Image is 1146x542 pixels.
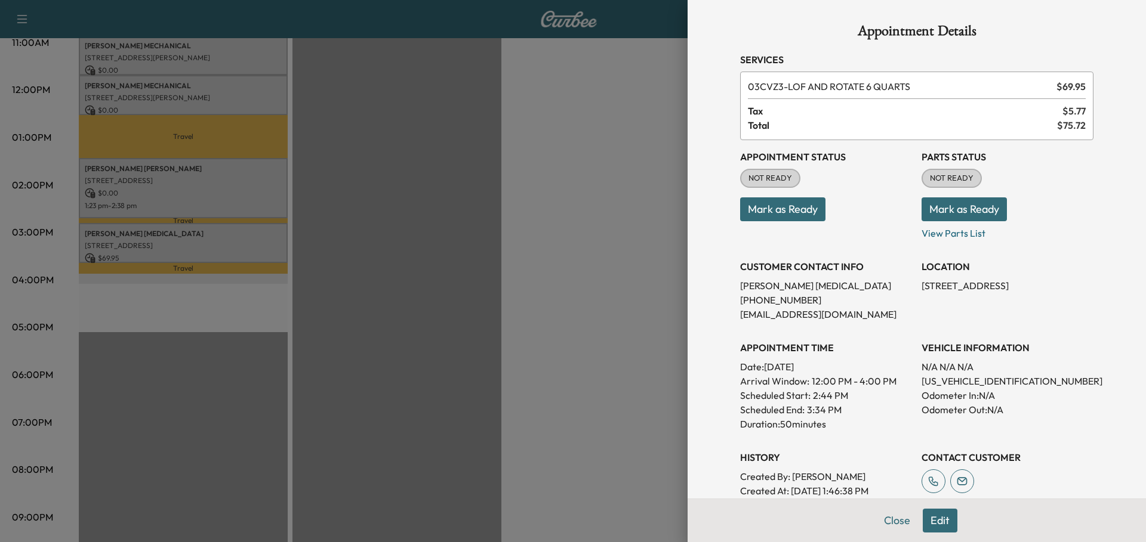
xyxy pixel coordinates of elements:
[740,24,1093,43] h1: Appointment Details
[748,104,1062,118] span: Tax
[922,388,1093,402] p: Odometer In: N/A
[922,197,1007,221] button: Mark as Ready
[923,172,981,184] span: NOT READY
[922,374,1093,388] p: [US_VEHICLE_IDENTIFICATION_NUMBER]
[740,417,912,431] p: Duration: 50 minutes
[813,388,848,402] p: 2:44 PM
[922,278,1093,293] p: [STREET_ADDRESS]
[741,172,799,184] span: NOT READY
[740,307,912,321] p: [EMAIL_ADDRESS][DOMAIN_NAME]
[740,293,912,307] p: [PHONE_NUMBER]
[740,340,912,355] h3: APPOINTMENT TIME
[1057,118,1086,132] span: $ 75.72
[740,450,912,464] h3: History
[740,498,912,512] p: Modified By : [PERSON_NAME]
[876,509,918,532] button: Close
[923,509,957,532] button: Edit
[922,360,1093,374] p: N/A N/A N/A
[740,52,1093,67] h3: Services
[740,259,912,274] h3: CUSTOMER CONTACT INFO
[740,197,825,221] button: Mark as Ready
[812,374,897,388] span: 12:00 PM - 4:00 PM
[740,278,912,293] p: [PERSON_NAME] [MEDICAL_DATA]
[922,450,1093,464] h3: CONTACT CUSTOMER
[740,150,912,164] h3: Appointment Status
[748,118,1057,132] span: Total
[1062,104,1086,118] span: $ 5.77
[1056,79,1086,94] span: $ 69.95
[740,374,912,388] p: Arrival Window:
[807,402,842,417] p: 3:34 PM
[740,360,912,374] p: Date: [DATE]
[922,340,1093,355] h3: VEHICLE INFORMATION
[740,402,805,417] p: Scheduled End:
[748,79,1052,94] span: LOF AND ROTATE 6 QUARTS
[922,221,1093,240] p: View Parts List
[922,402,1093,417] p: Odometer Out: N/A
[922,259,1093,274] h3: LOCATION
[740,388,811,402] p: Scheduled Start:
[740,484,912,498] p: Created At : [DATE] 1:46:38 PM
[740,469,912,484] p: Created By : [PERSON_NAME]
[922,150,1093,164] h3: Parts Status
